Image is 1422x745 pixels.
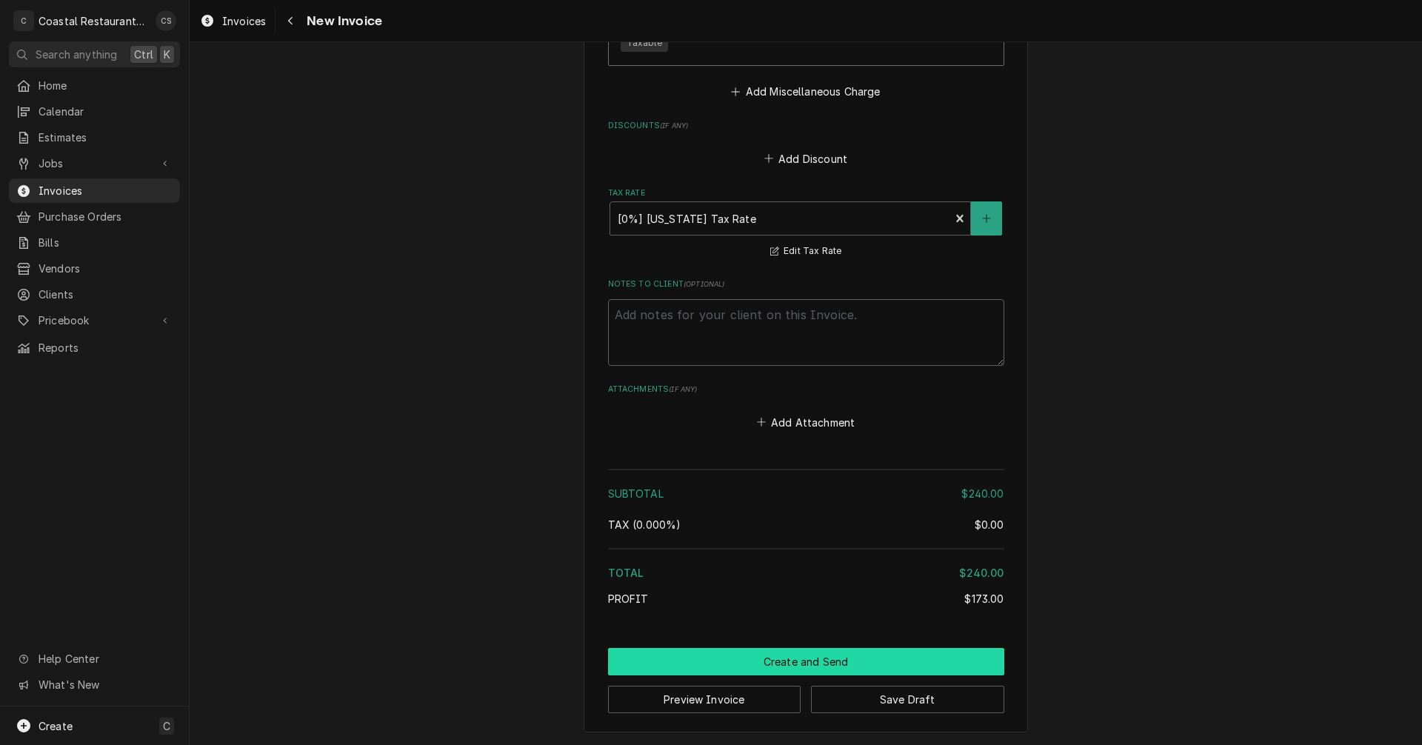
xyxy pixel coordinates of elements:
[608,686,801,713] button: Preview Invoice
[608,464,1004,617] div: Amount Summary
[39,261,173,276] span: Vendors
[222,13,266,29] span: Invoices
[608,487,664,500] span: Subtotal
[39,104,173,119] span: Calendar
[608,648,1004,675] button: Create and Send
[39,313,150,328] span: Pricebook
[39,651,171,667] span: Help Center
[9,672,180,697] a: Go to What's New
[9,230,180,255] a: Bills
[608,278,1004,365] div: Notes to Client
[608,486,1004,501] div: Subtotal
[39,720,73,732] span: Create
[608,120,1004,132] label: Discounts
[39,78,173,93] span: Home
[278,9,302,33] button: Navigate back
[761,148,849,169] button: Add Discount
[9,178,180,203] a: Invoices
[39,183,173,198] span: Invoices
[9,73,180,98] a: Home
[163,718,170,734] span: C
[9,125,180,150] a: Estimates
[39,209,173,224] span: Purchase Orders
[164,47,170,62] span: K
[660,121,688,130] span: ( if any )
[961,486,1004,501] div: $240.00
[982,213,991,224] svg: Create New Tax
[608,187,1004,199] label: Tax Rate
[608,675,1004,713] div: Button Group Row
[134,47,153,62] span: Ctrl
[36,47,117,62] span: Search anything
[9,335,180,360] a: Reports
[608,648,1004,675] div: Button Group Row
[608,278,1004,290] label: Notes to Client
[39,156,150,171] span: Jobs
[9,282,180,307] a: Clients
[39,287,173,302] span: Clients
[669,385,697,393] span: ( if any )
[608,648,1004,713] div: Button Group
[13,10,34,31] div: C
[971,201,1002,235] button: Create New Tax
[608,120,1004,169] div: Discounts
[9,308,180,333] a: Go to Pricebook
[608,384,1004,395] label: Attachments
[729,81,883,102] button: Add Miscellaneous Charge
[9,647,180,671] a: Go to Help Center
[608,592,649,605] span: Profit
[608,591,1004,607] div: Profit
[608,517,1004,532] div: Tax
[975,517,1004,532] div: $0.00
[156,10,176,31] div: Chris Sockriter's Avatar
[768,242,844,261] button: Edit Tax Rate
[621,34,668,52] span: Taxable
[39,13,147,29] div: Coastal Restaurant Repair
[608,384,1004,432] div: Attachments
[9,151,180,176] a: Go to Jobs
[811,686,1004,713] button: Save Draft
[302,11,382,31] span: New Invoice
[39,235,173,250] span: Bills
[608,187,1004,261] div: Tax Rate
[9,256,180,281] a: Vendors
[608,518,681,531] span: Tax ( 0.000% )
[9,99,180,124] a: Calendar
[156,10,176,31] div: CS
[194,9,272,33] a: Invoices
[39,677,171,692] span: What's New
[959,565,1004,581] div: $240.00
[964,592,1004,605] span: $173.00
[754,412,858,432] button: Add Attachment
[9,204,180,229] a: Purchase Orders
[9,41,180,67] button: Search anythingCtrlK
[39,340,173,355] span: Reports
[39,130,173,145] span: Estimates
[608,567,644,579] span: Total
[684,280,725,288] span: ( optional )
[608,565,1004,581] div: Total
